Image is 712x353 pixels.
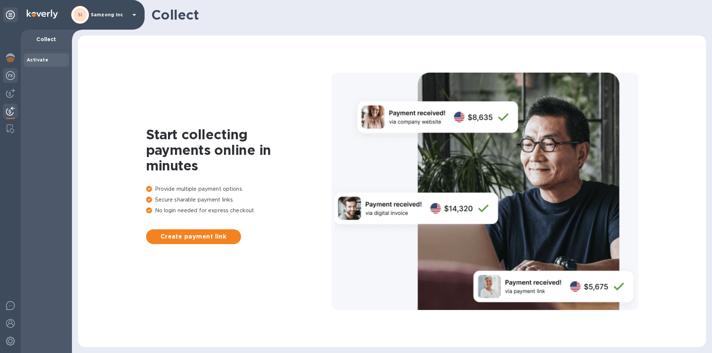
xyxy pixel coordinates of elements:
span: Create payment link [152,232,235,241]
img: Logo [27,10,58,19]
b: Activate [27,57,48,63]
p: Secure sharable payment links. [146,196,332,204]
p: Provide multiple payment options. [146,185,332,193]
div: Unpin categories [3,7,18,22]
b: SI [78,12,83,17]
p: Collect [27,36,66,43]
button: Create payment link [146,229,241,244]
img: Foreign exchange [6,71,15,80]
p: No login needed for express checkout. [146,207,332,214]
h1: Collect [151,7,700,23]
p: Samzong inc [91,12,128,17]
h1: Start collecting payments online in minutes [146,127,332,173]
